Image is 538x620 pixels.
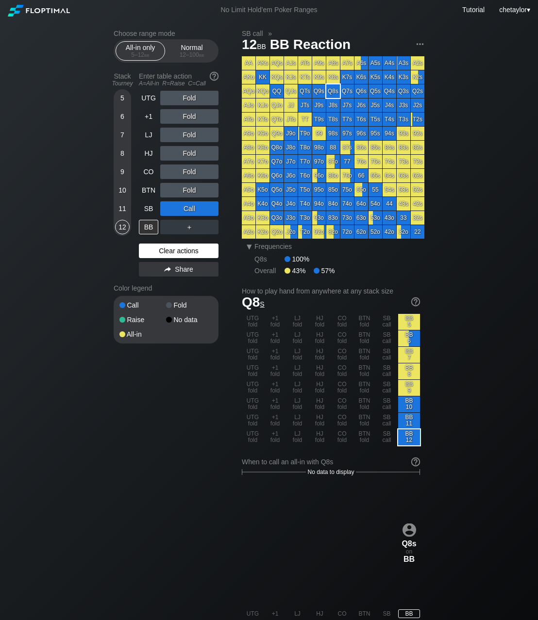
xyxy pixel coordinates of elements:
div: BTN fold [353,429,375,445]
div: BTN fold [353,330,375,346]
div: Fold [160,109,219,124]
div: Q8s [326,84,340,98]
div: A6o [242,169,255,182]
div: T5s [369,113,382,126]
div: CO fold [331,413,353,429]
div: LJ fold [286,380,308,396]
div: 64o [354,197,368,211]
div: CO fold [331,429,353,445]
div: T4o [298,197,312,211]
div: Q5o [270,183,284,196]
div: Fold [160,128,219,142]
div: LJ fold [286,396,308,412]
div: T8o [298,141,312,154]
div: AJo [242,98,255,112]
div: T9o [298,127,312,140]
div: +1 fold [264,380,286,396]
div: HJ fold [309,413,331,429]
div: 93o [312,211,326,225]
div: UTG fold [242,330,264,346]
div: Q9s [312,84,326,98]
div: 22 [411,225,424,239]
div: +1 fold [264,413,286,429]
div: ▾ [497,4,531,15]
div: QTo [270,113,284,126]
div: 53s [397,183,410,196]
div: BB 7 [398,347,420,363]
div: J8o [284,141,298,154]
div: 57% [314,267,335,275]
div: 63o [354,211,368,225]
span: bb [199,51,204,58]
div: A=All-in R=Raise C=Call [139,80,219,87]
div: +1 [139,109,158,124]
div: AJs [284,56,298,70]
div: 97s [340,127,354,140]
div: A3s [397,56,410,70]
div: T9s [312,113,326,126]
div: BB 9 [398,380,420,396]
div: BTN fold [353,396,375,412]
div: 44 [383,197,396,211]
div: T6s [354,113,368,126]
div: J9s [312,98,326,112]
div: HJ fold [309,396,331,412]
div: UTG fold [242,363,264,379]
div: KTo [256,113,269,126]
span: Frequencies [254,243,292,250]
div: 87o [326,155,340,168]
div: 42s [411,197,424,211]
div: K6s [354,70,368,84]
div: J8s [326,98,340,112]
span: BB Reaction [269,37,352,53]
div: J2o [284,225,298,239]
div: SB call [376,380,398,396]
div: AQs [270,56,284,70]
div: A5o [242,183,255,196]
div: JTs [298,98,312,112]
div: UTG fold [242,429,264,445]
div: A2o [242,225,255,239]
div: A6s [354,56,368,70]
div: T2s [411,113,424,126]
div: BTN fold [353,380,375,396]
div: Q4o [270,197,284,211]
div: 11 [115,201,130,216]
div: K4s [383,70,396,84]
div: BB 6 [398,330,420,346]
div: SB call [376,363,398,379]
div: 43o [383,211,396,225]
div: A4s [383,56,396,70]
div: K9o [256,127,269,140]
div: Fold [166,302,213,309]
div: QQ [270,84,284,98]
div: 77 [340,155,354,168]
div: ▾ [243,241,255,252]
div: Q8o [270,141,284,154]
div: HJ fold [309,363,331,379]
div: Tourney [110,80,135,87]
div: HJ fold [309,347,331,363]
div: Share [139,262,219,277]
img: Floptimal logo [8,5,70,16]
div: SB call [376,413,398,429]
div: K2o [256,225,269,239]
div: 64s [383,169,396,182]
div: QTs [298,84,312,98]
div: 83o [326,211,340,225]
div: 62o [354,225,368,239]
div: BB 8 [398,363,420,379]
span: bb [257,40,266,51]
div: A4o [242,197,255,211]
div: Q5s [369,84,382,98]
div: 6 [115,109,130,124]
div: BB 11 [398,413,420,429]
div: KQo [256,84,269,98]
div: All-in [119,331,166,338]
h2: How to play hand from anywhere at any stack size [242,287,420,295]
div: 98s [326,127,340,140]
div: BB 10 [398,396,420,412]
div: 95s [369,127,382,140]
div: 55 [369,183,382,196]
div: CO fold [331,347,353,363]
